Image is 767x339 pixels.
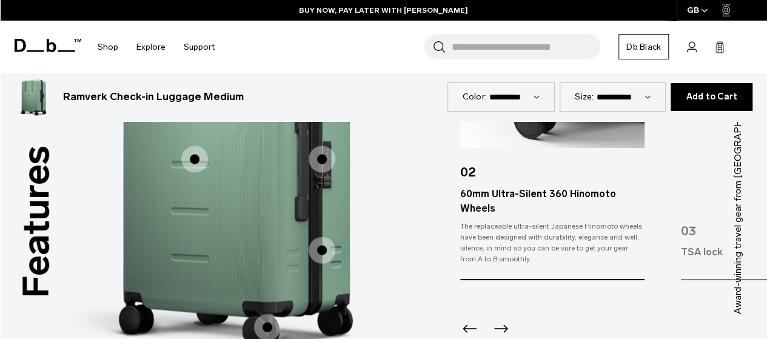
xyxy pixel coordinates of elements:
label: Size: [575,90,594,103]
nav: Main Navigation [89,21,224,73]
a: Explore [136,25,166,69]
a: Support [184,25,215,69]
button: Add to Cart [671,83,752,111]
div: 2 / 5 [460,42,645,281]
img: Ramverk Check-in Luggage Medium Green Ray [15,78,53,116]
div: 02 [460,149,645,187]
span: Add to Cart [686,92,737,102]
a: BUY NOW, PAY LATER WITH [PERSON_NAME] [299,5,468,16]
label: Color: [463,90,487,103]
h3: Features [8,146,64,298]
h3: Ramverk Check-in Luggage Medium [63,89,244,105]
a: Db Black [618,34,669,59]
div: The replaceable ultra-silent Japanese Hinomoto wheels have been designed with durability, eleganc... [460,221,645,264]
div: 60mm Ultra-Silent 360 Hinomoto Wheels [460,187,645,216]
a: Shop [98,25,118,69]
